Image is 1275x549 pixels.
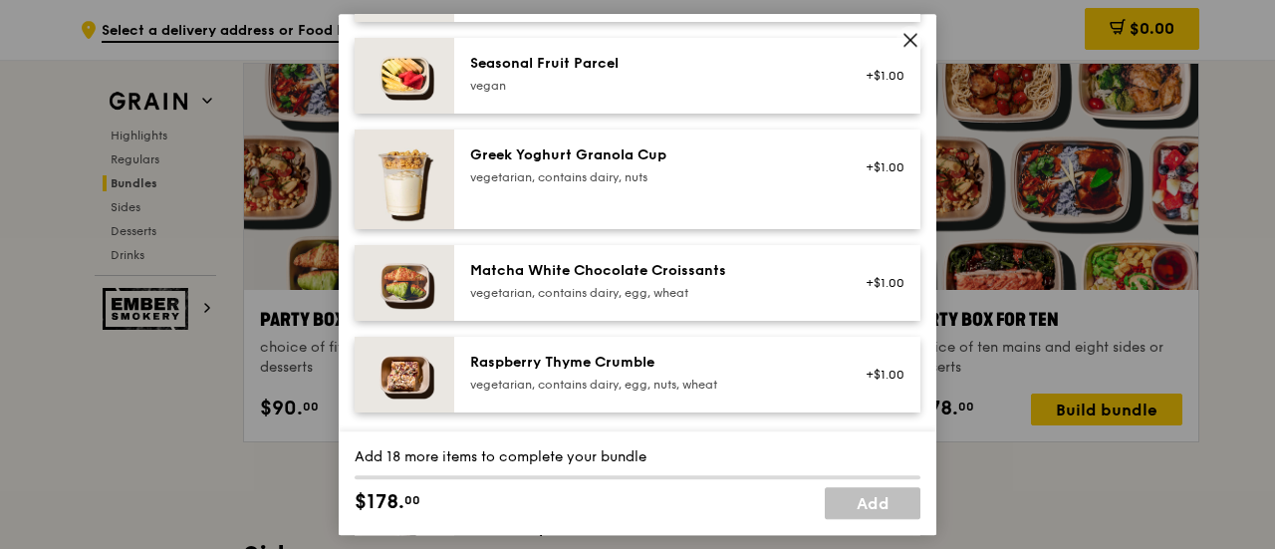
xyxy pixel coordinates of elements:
img: daily_normal_Seasonal_Fruit_Parcel__Horizontal_.jpg [355,38,454,114]
div: +$1.00 [852,367,904,383]
div: Add 18 more items to complete your bundle [355,447,920,467]
div: vegetarian, contains dairy, egg, wheat [470,285,828,301]
div: Greek Yoghurt Granola Cup [470,145,828,165]
div: vegetarian, contains dairy, nuts [470,169,828,185]
div: Matcha White Chocolate Croissants [470,261,828,281]
div: +$1.00 [852,275,904,291]
div: +$1.00 [852,68,904,84]
img: daily_normal_Greek_Yoghurt_Granola_Cup.jpeg [355,130,454,229]
span: $178. [355,487,404,517]
div: vegan [470,78,828,94]
img: daily_normal_Matcha_White_Chocolate_Croissants-HORZ.jpg [355,245,454,321]
img: daily_normal_Raspberry_Thyme_Crumble__Horizontal_.jpg [355,337,454,412]
div: +$1.00 [852,159,904,175]
div: vegetarian, contains dairy, egg, nuts, wheat [470,377,828,393]
div: Seasonal Fruit Parcel [470,54,828,74]
div: Raspberry Thyme Crumble [470,353,828,373]
a: Add [825,487,920,519]
span: 00 [404,492,420,508]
